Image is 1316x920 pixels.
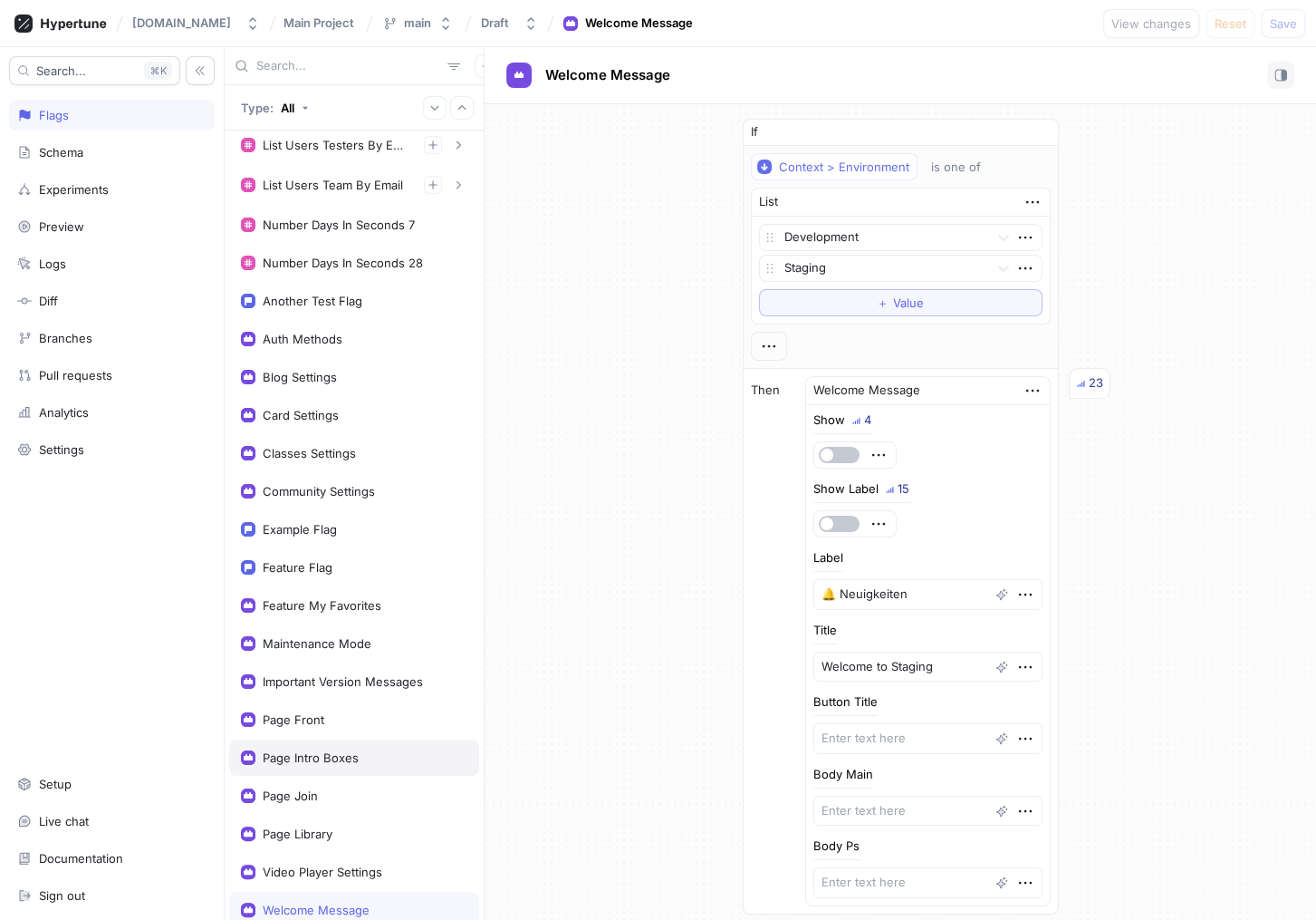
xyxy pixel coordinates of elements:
div: Feature My Favorites [263,598,381,613]
div: Show [813,414,845,426]
div: 4 [864,414,871,426]
div: Setup [39,777,72,791]
div: Number Days In Seconds 28 [263,256,423,270]
div: Draft [481,15,509,31]
div: Auth Methods [263,332,342,346]
div: Title [813,625,837,636]
div: Body Main [813,769,873,780]
span: Reset [1215,18,1246,29]
button: Collapse all [450,96,474,120]
div: All [281,101,294,115]
div: Welcome Message [263,903,370,917]
a: Documentation [9,843,215,874]
p: If [751,123,758,141]
div: Video Player Settings [263,865,382,879]
span: Value [893,297,924,308]
button: is one of [923,153,1007,180]
input: Search... [256,57,440,75]
textarea: 🔔 Neuigkeiten [813,579,1042,610]
button: Draft [474,8,545,38]
button: Reset [1206,9,1254,38]
button: main [375,8,460,38]
div: List Users Team By Email [263,178,403,192]
div: Context > Environment [779,160,909,175]
textarea: Welcome to Staging [813,652,1042,683]
div: Label [813,552,843,564]
div: Important Version Messages [263,674,423,689]
div: Flags [39,108,69,122]
button: Context > Environment [751,153,917,180]
div: Welcome Message [813,382,920,400]
div: Settings [39,442,84,457]
span: View changes [1111,18,1191,29]
div: Logs [39,257,66,271]
div: Page Front [263,712,324,727]
span: Welcome Message [545,68,670,82]
div: Page Join [263,789,318,803]
div: K [144,62,172,80]
div: main [404,15,431,31]
button: ＋Value [759,289,1042,316]
div: Feature Flag [263,560,332,575]
div: Show Label [813,483,879,495]
div: Live chat [39,814,89,828]
div: Welcome Message [585,15,693,33]
div: 15 [898,483,909,495]
div: Pull requests [39,368,112,383]
div: Page Intro Boxes [263,751,359,765]
p: Then [751,382,780,400]
div: Documentation [39,851,123,866]
div: Classes Settings [263,446,356,460]
span: Save [1270,18,1297,29]
button: Search...K [9,56,180,85]
div: List [759,193,778,211]
div: [DOMAIN_NAME] [132,15,231,31]
span: Search... [36,65,86,76]
div: Blog Settings [263,370,337,384]
button: Expand all [423,96,447,120]
p: Type: [241,101,274,115]
div: Button Title [813,696,878,708]
button: View changes [1103,9,1199,38]
div: Preview [39,219,84,234]
div: Diff [39,294,58,308]
div: 23 [1089,374,1103,392]
div: Schema [39,145,83,160]
button: Type: All [235,92,315,123]
div: Experiments [39,182,109,197]
div: Page Library [263,827,332,841]
div: Branches [39,331,92,345]
span: Main Project [283,16,354,29]
div: Sign out [39,888,85,903]
div: Card Settings [263,408,339,422]
button: [DOMAIN_NAME] [125,8,267,38]
div: Analytics [39,405,89,420]
div: Number Days In Seconds 7 [263,218,415,232]
div: Community Settings [263,484,375,499]
div: Maintenance Mode [263,636,371,651]
span: ＋ [877,297,889,308]
div: is one of [931,160,981,175]
div: Example Flag [263,522,337,537]
div: Body Ps [813,840,860,852]
button: Save [1262,9,1305,38]
div: Another Test Flag [263,294,362,308]
div: List Users Testers By Email [263,138,409,152]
